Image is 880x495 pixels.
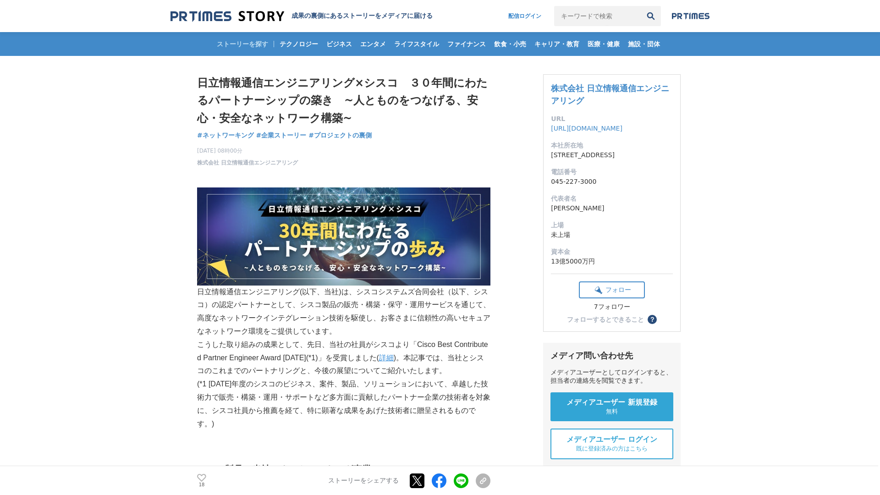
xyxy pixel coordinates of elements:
span: メディアユーザー 新規登録 [566,398,657,407]
span: テクノロジー [276,40,322,48]
dd: 045-227-3000 [551,177,673,187]
a: ビジネス [323,32,356,56]
a: ライフスタイル [390,32,443,56]
a: キャリア・教育 [531,32,583,56]
h2: 成果の裏側にあるストーリーをメディアに届ける [291,12,433,20]
img: thumbnail_291a6e60-8c83-11f0-9d6d-a329db0dd7a1.png [197,187,490,286]
span: 既に登録済みの方はこちら [576,445,648,453]
button: フォロー [579,281,645,298]
a: #プロジェクトの裏側 [308,131,372,140]
span: #ネットワーキング [197,131,254,139]
span: メディアユーザー ログイン [566,435,657,445]
span: #企業ストーリー [256,131,307,139]
h2: シスコ製品と当社のネットワーキング事業 [197,462,490,477]
dd: [PERSON_NAME] [551,203,673,213]
a: 株式会社 日立情報通信エンジニアリング [197,159,298,167]
span: #プロジェクトの裏側 [308,131,372,139]
dt: 上場 [551,220,673,230]
a: 詳細 [379,354,394,362]
p: こうした取り組みの成果として、先日、当社の社員がシスコより「Cisco Best Contributed Partner Engineer Award [DATE](*1)」を受賞しました( )... [197,338,490,378]
input: キーワードで検索 [554,6,641,26]
dd: 13億5000万円 [551,257,673,266]
a: 株式会社 日立情報通信エンジニアリング [551,83,669,105]
p: 日立情報通信エンジニアリング(以下、当社)は、シスコシステムズ合同会社（以下、シスコ）の認定パートナーとして、シスコ製品の販売・構築・保守・運用サービスを通じて、高度なネットワークインテグレーシ... [197,187,490,338]
a: [URL][DOMAIN_NAME] [551,125,622,132]
span: ライフスタイル [390,40,443,48]
dt: 代表者名 [551,194,673,203]
a: 配信ログイン [499,6,550,26]
span: ファイナンス [444,40,489,48]
span: 施設・団体 [624,40,664,48]
div: フォローするとできること [567,316,644,323]
img: prtimes [672,12,709,20]
dt: 本社所在地 [551,141,673,150]
img: 成果の裏側にあるストーリーをメディアに届ける [170,10,284,22]
span: ビジネス [323,40,356,48]
a: 成果の裏側にあるストーリーをメディアに届ける 成果の裏側にあるストーリーをメディアに届ける [170,10,433,22]
p: ストーリーをシェアする [328,477,399,485]
span: [DATE] 08時00分 [197,147,298,155]
h1: 日立情報通信エンジニアリング×シスコ ３０年間にわたるパートナーシップの築き ~人とものをつなげる、安心・安全なネットワーク構築~ [197,74,490,127]
dd: 未上場 [551,230,673,240]
span: キャリア・教育 [531,40,583,48]
dd: [STREET_ADDRESS] [551,150,673,160]
span: 飲食・小売 [490,40,530,48]
dt: 資本金 [551,247,673,257]
a: エンタメ [357,32,390,56]
span: 医療・健康 [584,40,623,48]
a: ファイナンス [444,32,489,56]
div: メディアユーザーとしてログインすると、担当者の連絡先を閲覧できます。 [550,368,673,385]
a: 医療・健康 [584,32,623,56]
p: (*1 [DATE]年度のシスコのビジネス、案件、製品、ソリューションにおいて、卓越した技術力で販売・構築・運用・サポートなど多方面に貢献したパートナー企業の技術者を対象に、シスコ社員から推薦を... [197,378,490,430]
a: メディアユーザー 新規登録 無料 [550,392,673,421]
a: 飲食・小売 [490,32,530,56]
div: 7フォロワー [579,303,645,311]
a: テクノロジー [276,32,322,56]
button: ？ [648,315,657,324]
div: メディア問い合わせ先 [550,350,673,361]
a: 施設・団体 [624,32,664,56]
span: エンタメ [357,40,390,48]
a: メディアユーザー ログイン 既に登録済みの方はこちら [550,429,673,459]
span: ？ [649,316,655,323]
button: 検索 [641,6,661,26]
p: 18 [197,483,206,487]
dt: 電話番号 [551,167,673,177]
span: 無料 [606,407,618,416]
a: #ネットワーキング [197,131,254,140]
dt: URL [551,114,673,124]
a: #企業ストーリー [256,131,307,140]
